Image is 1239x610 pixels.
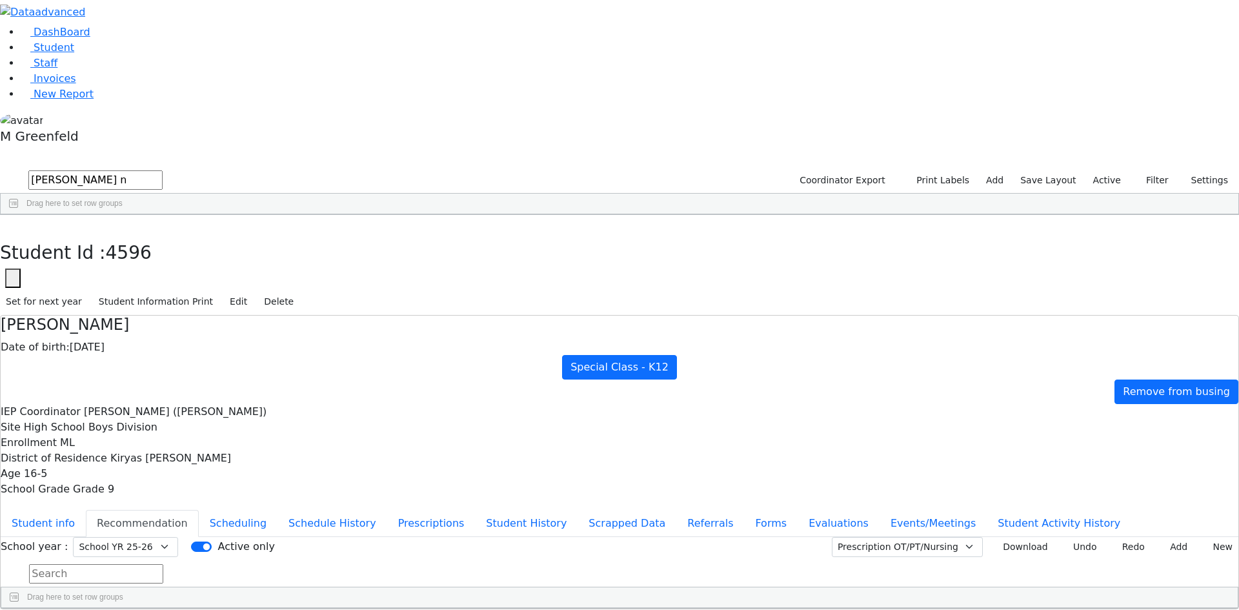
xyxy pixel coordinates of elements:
button: Scheduling [199,510,277,537]
a: Invoices [21,72,76,85]
button: Download [988,537,1054,557]
a: Staff [21,57,57,69]
button: Student History [475,510,578,537]
button: Events/Meetings [880,510,987,537]
button: Undo [1059,537,1103,557]
button: Student Information Print [93,292,219,312]
a: Student [21,41,74,54]
div: [DATE] [1,340,1238,355]
a: DashBoard [21,26,90,38]
button: Recommendation [86,510,199,537]
button: Filter [1129,170,1174,190]
button: Delete [258,292,299,312]
span: Student [34,41,74,54]
button: Scrapped Data [578,510,676,537]
button: Settings [1174,170,1234,190]
label: Site [1,420,21,435]
label: Age [1,466,21,482]
span: Invoices [34,72,76,85]
span: ML [60,436,75,449]
button: Prescriptions [387,510,476,537]
span: Grade 9 [73,483,114,495]
span: [PERSON_NAME] ([PERSON_NAME]) [84,405,267,418]
label: Enrollment [1,435,57,451]
input: Search [28,170,163,190]
button: Redo [1108,537,1151,557]
button: Print Labels [902,170,975,190]
a: Add [980,170,1009,190]
a: New Report [21,88,94,100]
span: Drag here to set row groups [26,199,123,208]
span: Staff [34,57,57,69]
button: Referrals [676,510,744,537]
button: Student info [1,510,86,537]
label: School Grade [1,482,70,497]
span: High School Boys Division [24,421,157,433]
button: Add [1156,537,1193,557]
span: Kiryas [PERSON_NAME] [110,452,231,464]
button: Save Layout [1014,170,1082,190]
a: Remove from busing [1114,380,1238,404]
input: Search [29,564,163,584]
button: Evaluations [798,510,880,537]
span: DashBoard [34,26,90,38]
label: Active only [217,539,274,554]
span: 4596 [106,242,152,263]
button: New [1198,537,1238,557]
label: IEP Coordinator [1,404,81,420]
label: School year : [1,539,68,554]
h4: [PERSON_NAME] [1,316,1238,334]
label: Active [1087,170,1127,190]
label: Date of birth: [1,340,70,355]
button: Student Activity History [987,510,1131,537]
button: Schedule History [277,510,387,537]
button: Edit [224,292,253,312]
span: Remove from busing [1123,385,1230,398]
span: New Report [34,88,94,100]
span: 16-5 [24,467,47,480]
label: District of Residence [1,451,107,466]
button: Forms [744,510,798,537]
span: Drag here to set row groups [27,593,123,602]
a: Special Class - K12 [562,355,677,380]
button: Coordinator Export [791,170,891,190]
